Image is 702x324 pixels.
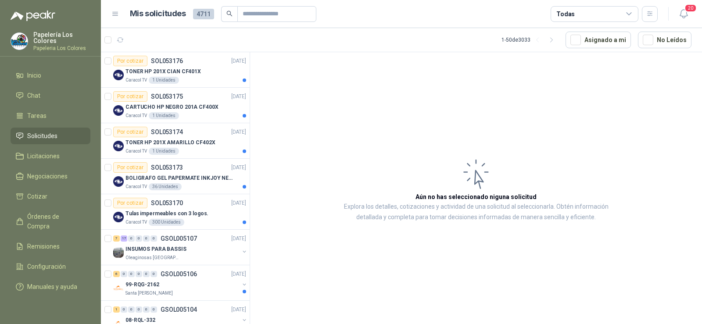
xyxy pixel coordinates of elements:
[125,148,147,155] p: Caracol TV
[113,198,147,208] div: Por cotizar
[27,262,66,271] span: Configuración
[136,306,142,313] div: 0
[150,271,157,277] div: 0
[125,245,186,253] p: INSUMOS PARA BASSIS
[125,77,147,84] p: Caracol TV
[151,164,183,171] p: SOL053173
[231,199,246,207] p: [DATE]
[113,56,147,66] div: Por cotizar
[27,91,40,100] span: Chat
[136,271,142,277] div: 0
[101,52,250,88] a: Por cotizarSOL053176[DATE] Company LogoTONER HP 201X CIAN CF401XCaracol TV1 Unidades
[27,111,47,121] span: Tareas
[27,171,68,181] span: Negociaciones
[121,271,127,277] div: 0
[27,131,57,141] span: Solicitudes
[136,235,142,242] div: 0
[113,212,124,222] img: Company Logo
[101,123,250,159] a: Por cotizarSOL053174[DATE] Company LogoTONER HP 201X AMARILLO CF402XCaracol TV1 Unidades
[113,235,120,242] div: 7
[125,68,201,76] p: TONER HP 201X CIAN CF401X
[125,254,181,261] p: Oleaginosas [GEOGRAPHIC_DATA][PERSON_NAME]
[11,148,90,164] a: Licitaciones
[556,9,575,19] div: Todas
[193,9,214,19] span: 4711
[128,306,135,313] div: 0
[130,7,186,20] h1: Mis solicitudes
[33,46,90,51] p: Papeleria Los Colores
[11,238,90,255] a: Remisiones
[11,168,90,185] a: Negociaciones
[231,270,246,278] p: [DATE]
[113,70,124,80] img: Company Logo
[676,6,691,22] button: 20
[231,164,246,172] p: [DATE]
[125,103,218,111] p: CARTUCHO HP NEGRO 201A CF400X
[11,107,90,124] a: Tareas
[150,306,157,313] div: 0
[161,271,197,277] p: GSOL005106
[231,57,246,65] p: [DATE]
[121,306,127,313] div: 0
[151,93,183,100] p: SOL053175
[11,128,90,144] a: Solicitudes
[143,235,150,242] div: 0
[113,271,120,277] div: 6
[11,208,90,235] a: Órdenes de Compra
[125,174,235,182] p: BOLIGRAFO GEL PAPERMATE INKJOY NEGRO
[149,77,179,84] div: 1 Unidades
[149,183,182,190] div: 36 Unidades
[231,128,246,136] p: [DATE]
[11,11,55,21] img: Logo peakr
[125,183,147,190] p: Caracol TV
[113,162,147,173] div: Por cotizar
[113,127,147,137] div: Por cotizar
[113,105,124,116] img: Company Logo
[11,278,90,295] a: Manuales y ayuda
[149,112,179,119] div: 1 Unidades
[27,212,82,231] span: Órdenes de Compra
[11,67,90,84] a: Inicio
[501,33,559,47] div: 1 - 50 de 3033
[226,11,233,17] span: search
[113,269,248,297] a: 6 0 0 0 0 0 GSOL005106[DATE] Company Logo99-RQG-2162Santa [PERSON_NAME]
[113,306,120,313] div: 1
[161,306,197,313] p: GSOL005104
[113,141,124,151] img: Company Logo
[151,58,183,64] p: SOL053176
[143,306,150,313] div: 0
[101,194,250,230] a: Por cotizarSOL053170[DATE] Company LogoTulas impermeables con 3 logos.Caracol TV300 Unidades
[566,32,631,48] button: Asignado a mi
[149,219,184,226] div: 300 Unidades
[231,235,246,243] p: [DATE]
[101,159,250,194] a: Por cotizarSOL053173[DATE] Company LogoBOLIGRAFO GEL PAPERMATE INKJOY NEGROCaracol TV36 Unidades
[125,219,147,226] p: Caracol TV
[684,4,697,12] span: 20
[149,148,179,155] div: 1 Unidades
[11,188,90,205] a: Cotizar
[125,281,159,289] p: 99-RQG-2162
[151,129,183,135] p: SOL053174
[113,247,124,258] img: Company Logo
[151,200,183,206] p: SOL053170
[125,139,215,147] p: TONER HP 201X AMARILLO CF402X
[11,33,28,50] img: Company Logo
[113,91,147,102] div: Por cotizar
[113,283,124,293] img: Company Logo
[143,271,150,277] div: 0
[27,192,47,201] span: Cotizar
[150,235,157,242] div: 0
[128,235,135,242] div: 0
[11,87,90,104] a: Chat
[11,258,90,275] a: Configuración
[231,93,246,101] p: [DATE]
[161,235,197,242] p: GSOL005107
[113,176,124,187] img: Company Logo
[27,242,60,251] span: Remisiones
[415,192,537,202] h3: Aún no has seleccionado niguna solicitud
[33,32,90,44] p: Papelería Los Colores
[128,271,135,277] div: 0
[101,88,250,123] a: Por cotizarSOL053175[DATE] Company LogoCARTUCHO HP NEGRO 201A CF400XCaracol TV1 Unidades
[113,233,248,261] a: 7 17 0 0 0 0 GSOL005107[DATE] Company LogoINSUMOS PARA BASSISOleaginosas [GEOGRAPHIC_DATA][PERSON...
[27,71,41,80] span: Inicio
